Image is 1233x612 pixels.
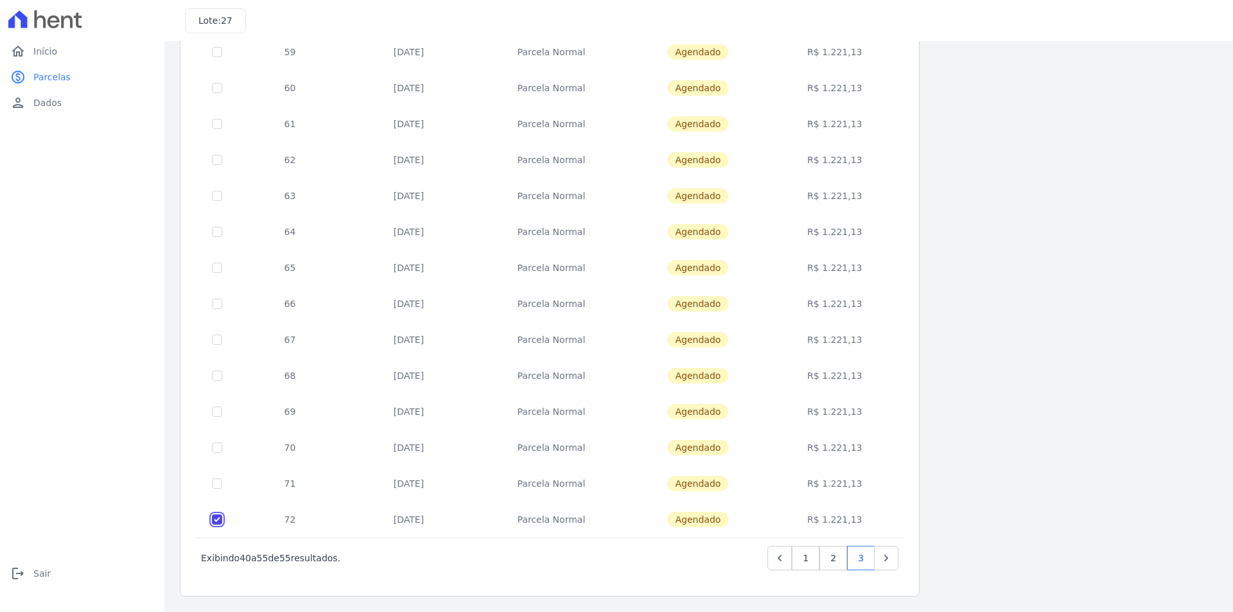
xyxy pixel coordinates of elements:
td: [DATE] [342,214,475,250]
td: [DATE] [342,70,475,106]
a: logoutSair [5,561,159,586]
td: Parcela Normal [475,178,627,214]
a: 3 [847,546,875,570]
i: logout [10,566,26,581]
td: 60 [238,70,342,106]
td: 65 [238,250,342,286]
td: R$ 1.221,13 [769,394,901,430]
span: Agendado [667,116,728,132]
span: 55 [279,553,291,563]
a: paidParcelas [5,64,159,90]
td: 70 [238,430,342,466]
span: Agendado [667,224,728,240]
span: Agendado [667,332,728,347]
td: R$ 1.221,13 [769,34,901,70]
td: [DATE] [342,34,475,70]
td: R$ 1.221,13 [769,286,901,322]
td: 63 [238,178,342,214]
i: person [10,95,26,110]
td: Parcela Normal [475,250,627,286]
p: Exibindo a de resultados. [201,552,340,564]
td: 71 [238,466,342,502]
span: Dados [33,96,62,109]
td: Parcela Normal [475,214,627,250]
td: Parcela Normal [475,106,627,142]
span: Agendado [667,512,728,527]
td: 59 [238,34,342,70]
span: 40 [240,553,251,563]
td: 69 [238,394,342,430]
td: [DATE] [342,358,475,394]
td: R$ 1.221,13 [769,358,901,394]
td: Parcela Normal [475,142,627,178]
td: Parcela Normal [475,286,627,322]
td: 66 [238,286,342,322]
i: paid [10,69,26,85]
td: 68 [238,358,342,394]
td: 61 [238,106,342,142]
td: Parcela Normal [475,394,627,430]
td: [DATE] [342,430,475,466]
td: R$ 1.221,13 [769,322,901,358]
i: home [10,44,26,59]
td: [DATE] [342,322,475,358]
span: 55 [257,553,268,563]
span: Agendado [667,80,728,96]
span: 27 [221,15,232,26]
span: Agendado [667,44,728,60]
td: R$ 1.221,13 [769,142,901,178]
span: Agendado [667,260,728,275]
td: [DATE] [342,142,475,178]
td: R$ 1.221,13 [769,106,901,142]
span: Início [33,45,57,58]
a: personDados [5,90,159,116]
span: Parcelas [33,71,71,83]
span: Agendado [667,296,728,311]
td: [DATE] [342,250,475,286]
span: Agendado [667,404,728,419]
span: Agendado [667,368,728,383]
td: [DATE] [342,502,475,538]
td: R$ 1.221,13 [769,178,901,214]
span: Agendado [667,152,728,168]
td: Parcela Normal [475,358,627,394]
td: R$ 1.221,13 [769,502,901,538]
td: [DATE] [342,178,475,214]
span: Agendado [667,188,728,204]
span: Agendado [667,476,728,491]
a: 1 [792,546,819,570]
td: 72 [238,502,342,538]
td: Parcela Normal [475,502,627,538]
td: R$ 1.221,13 [769,70,901,106]
span: Agendado [667,440,728,455]
a: Previous [767,546,792,570]
td: R$ 1.221,13 [769,430,901,466]
td: Parcela Normal [475,430,627,466]
td: Parcela Normal [475,466,627,502]
td: [DATE] [342,286,475,322]
td: 62 [238,142,342,178]
a: 2 [819,546,847,570]
td: R$ 1.221,13 [769,250,901,286]
span: Sair [33,567,51,580]
td: R$ 1.221,13 [769,466,901,502]
td: R$ 1.221,13 [769,214,901,250]
a: Next [874,546,898,570]
td: Parcela Normal [475,70,627,106]
td: [DATE] [342,466,475,502]
h3: Lote: [198,14,232,28]
a: homeInício [5,39,159,64]
td: 67 [238,322,342,358]
td: Parcela Normal [475,34,627,70]
td: 64 [238,214,342,250]
td: [DATE] [342,106,475,142]
td: Parcela Normal [475,322,627,358]
td: [DATE] [342,394,475,430]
